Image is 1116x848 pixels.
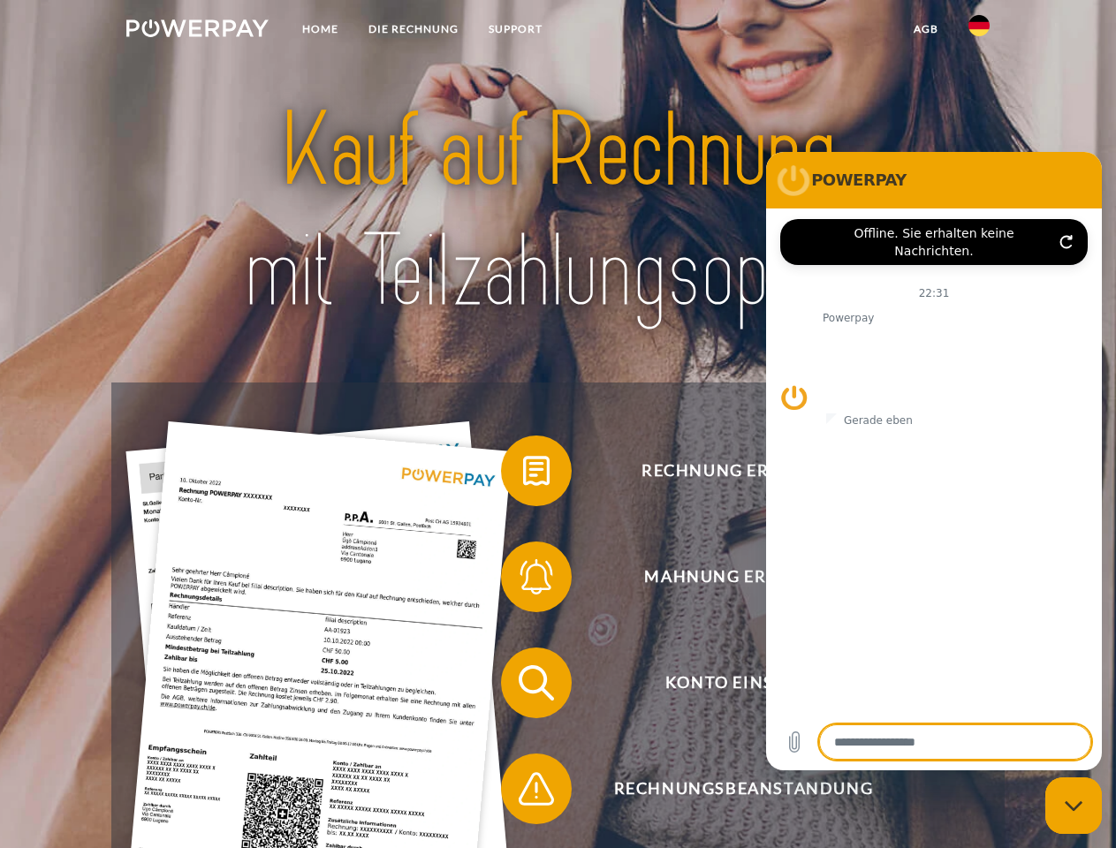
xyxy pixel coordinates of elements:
button: Rechnungsbeanstandung [501,753,960,824]
button: Rechnung erhalten? [501,435,960,506]
img: qb_warning.svg [514,767,558,811]
iframe: Schaltfläche zum Öffnen des Messaging-Fensters; Konversation läuft [1045,777,1102,834]
a: Home [287,13,353,45]
span: Mahnung erhalten? [527,541,960,612]
a: DIE RECHNUNG [353,13,474,45]
a: agb [899,13,953,45]
img: qb_search.svg [514,661,558,705]
span: Rechnung erhalten? [527,435,960,506]
img: de [968,15,990,36]
span: Konto einsehen [527,647,960,718]
img: qb_bell.svg [514,555,558,599]
a: SUPPORT [474,13,558,45]
img: title-powerpay_de.svg [169,85,947,338]
button: Konto einsehen [501,647,960,718]
img: logo-powerpay-white.svg [126,19,269,37]
span: Rechnungsbeanstandung [527,753,960,824]
img: qb_bill.svg [514,449,558,493]
button: Mahnung erhalten? [501,541,960,612]
iframe: Messaging-Fenster [766,152,1102,770]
